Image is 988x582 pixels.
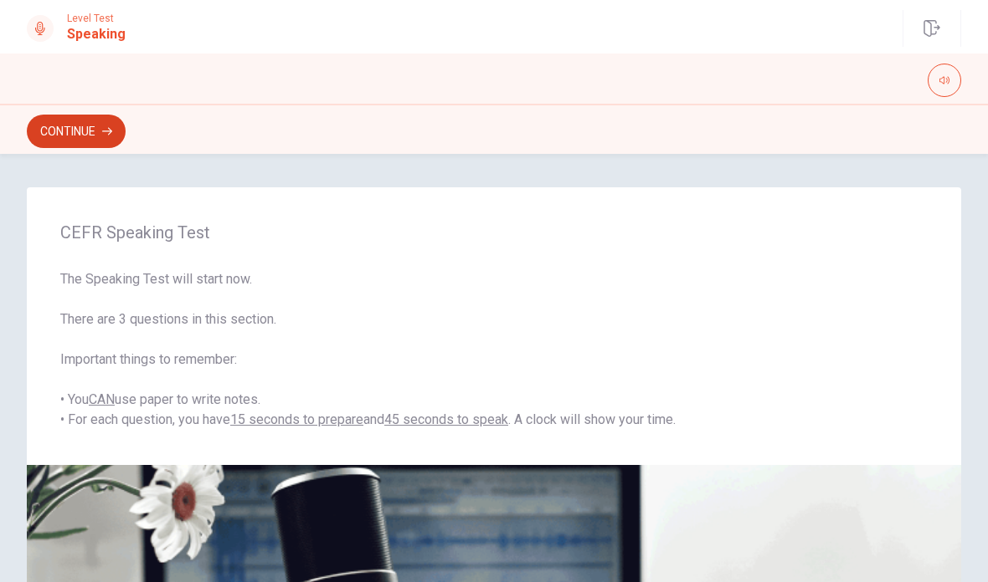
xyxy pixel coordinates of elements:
span: Level Test [67,13,126,24]
h1: Speaking [67,24,126,44]
u: CAN [89,391,115,407]
span: CEFR Speaking Test [60,222,928,242]
u: 15 seconds to prepare [230,411,363,427]
span: The Speaking Test will start now. There are 3 questions in this section. Important things to reme... [60,269,928,430]
button: Continue [27,115,126,148]
u: 45 seconds to speak [384,411,508,427]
